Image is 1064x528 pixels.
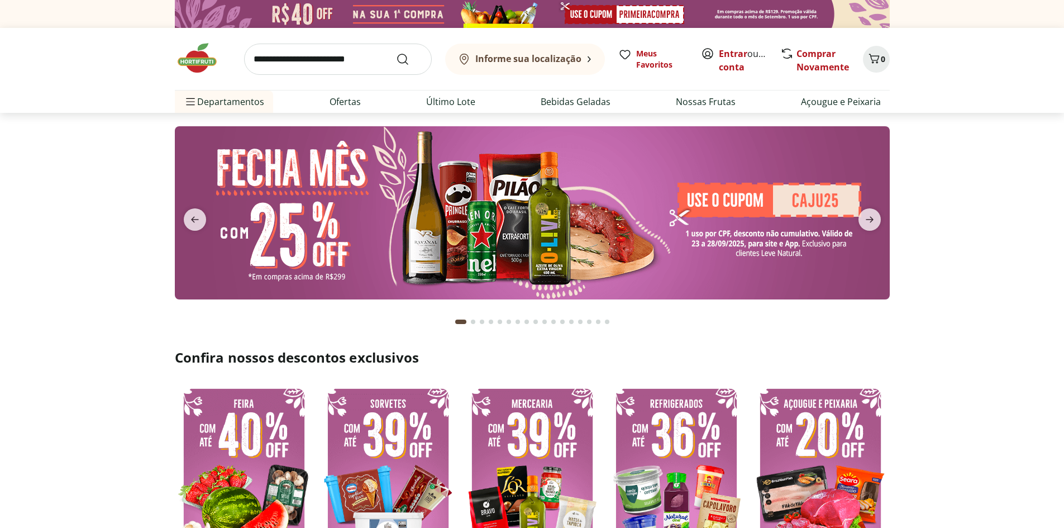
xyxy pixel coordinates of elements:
[618,48,688,70] a: Meus Favoritos
[540,308,549,335] button: Go to page 10 from fs-carousel
[453,308,469,335] button: Current page from fs-carousel
[330,95,361,108] a: Ofertas
[558,308,567,335] button: Go to page 12 from fs-carousel
[567,308,576,335] button: Go to page 13 from fs-carousel
[719,47,780,73] a: Criar conta
[469,308,478,335] button: Go to page 2 from fs-carousel
[495,308,504,335] button: Go to page 5 from fs-carousel
[636,48,688,70] span: Meus Favoritos
[445,44,605,75] button: Informe sua localização
[863,46,890,73] button: Carrinho
[719,47,769,74] span: ou
[244,44,432,75] input: search
[881,54,885,64] span: 0
[486,308,495,335] button: Go to page 4 from fs-carousel
[676,95,736,108] a: Nossas Frutas
[531,308,540,335] button: Go to page 9 from fs-carousel
[475,53,581,65] b: Informe sua localização
[504,308,513,335] button: Go to page 6 from fs-carousel
[594,308,603,335] button: Go to page 16 from fs-carousel
[513,308,522,335] button: Go to page 7 from fs-carousel
[576,308,585,335] button: Go to page 14 from fs-carousel
[585,308,594,335] button: Go to page 15 from fs-carousel
[184,88,264,115] span: Departamentos
[522,308,531,335] button: Go to page 8 from fs-carousel
[478,308,486,335] button: Go to page 3 from fs-carousel
[175,349,890,367] h2: Confira nossos descontos exclusivos
[175,41,231,75] img: Hortifruti
[603,308,612,335] button: Go to page 17 from fs-carousel
[796,47,849,73] a: Comprar Novamente
[175,208,215,231] button: previous
[801,95,881,108] a: Açougue e Peixaria
[184,88,197,115] button: Menu
[541,95,610,108] a: Bebidas Geladas
[396,53,423,66] button: Submit Search
[426,95,475,108] a: Último Lote
[850,208,890,231] button: next
[719,47,747,60] a: Entrar
[175,126,890,299] img: banana
[549,308,558,335] button: Go to page 11 from fs-carousel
